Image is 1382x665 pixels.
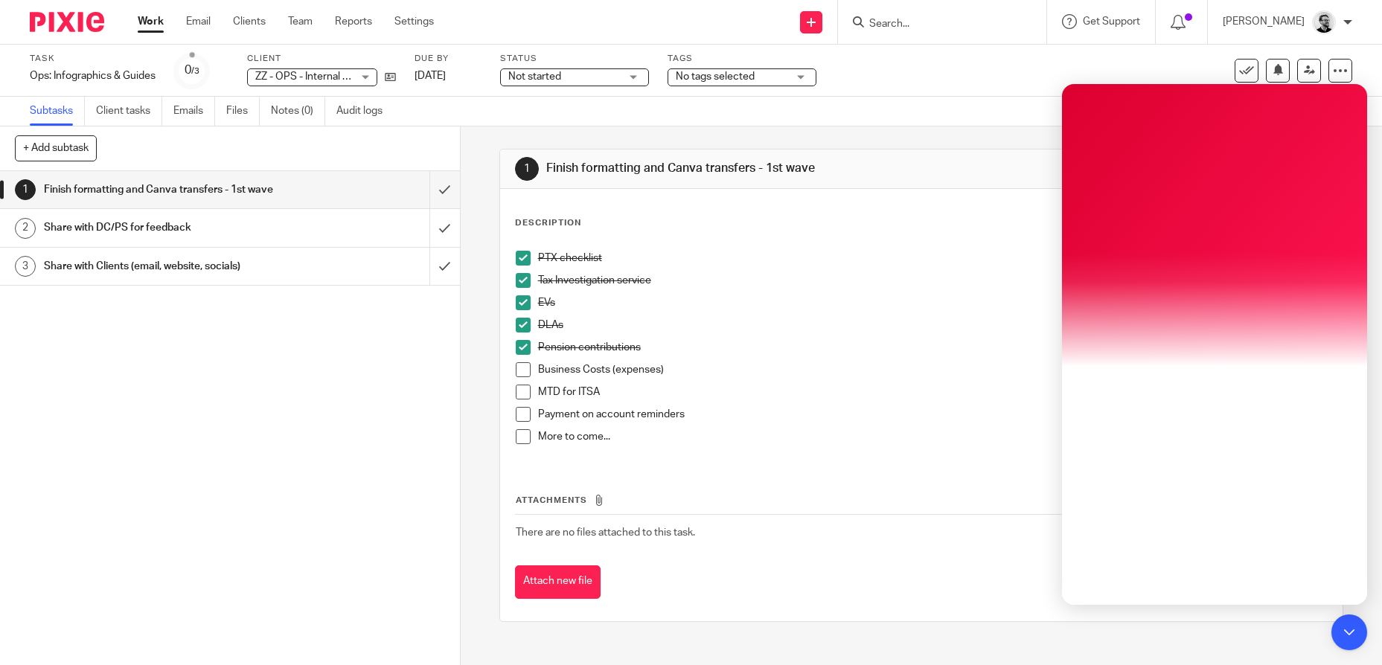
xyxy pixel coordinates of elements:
button: Attach new file [515,565,601,599]
p: Tax Investigation service [538,273,1328,288]
a: Work [138,14,164,29]
h1: Share with DC/PS for feedback [44,216,291,239]
label: Client [247,53,396,65]
a: Team [288,14,313,29]
p: [PERSON_NAME] [1223,14,1305,29]
span: ZZ - OPS - Internal Ops [255,71,362,82]
a: Settings [394,14,434,29]
a: Files [226,97,260,126]
span: Attachments [516,496,587,504]
div: 1 [15,179,36,200]
span: There are no files attached to this task. [516,527,695,538]
p: Business Costs (expenses) [538,362,1328,377]
p: MTD for ITSA [538,385,1328,399]
label: Status [500,53,649,65]
div: Ops: Infographics & Guides [30,68,156,83]
div: 0 [185,62,199,79]
a: Subtasks [30,97,85,126]
label: Task [30,53,156,65]
a: Notes (0) [271,97,325,126]
p: Payment on account reminders [538,407,1328,422]
img: Jack_2025.jpg [1312,10,1336,34]
div: Ops: Infographics &amp; Guides [30,68,156,83]
a: Email [186,14,211,29]
a: Emails [173,97,215,126]
p: More to come... [538,429,1328,444]
span: Not started [508,71,561,82]
div: 3 [15,256,36,277]
a: Client tasks [96,97,162,126]
div: 1 [515,157,539,181]
label: Due by [415,53,482,65]
label: Tags [668,53,816,65]
p: PTX checklist [538,251,1328,266]
p: Description [515,217,581,229]
h1: Finish formatting and Canva transfers - 1st wave [44,179,291,201]
span: Get Support [1083,16,1140,27]
input: Search [868,18,1002,31]
p: EVs [538,295,1328,310]
a: Clients [233,14,266,29]
h1: Share with Clients (email, website, socials) [44,255,291,277]
p: Pension contributions [538,340,1328,355]
div: 2 [15,218,36,239]
img: Pixie [30,12,104,32]
span: [DATE] [415,71,446,81]
span: No tags selected [676,71,755,82]
p: DLAs [538,318,1328,332]
a: Reports [335,14,372,29]
h1: Finish formatting and Canva transfers - 1st wave [546,161,953,176]
button: + Add subtask [15,135,97,161]
small: /3 [191,67,199,75]
a: Audit logs [336,97,394,126]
